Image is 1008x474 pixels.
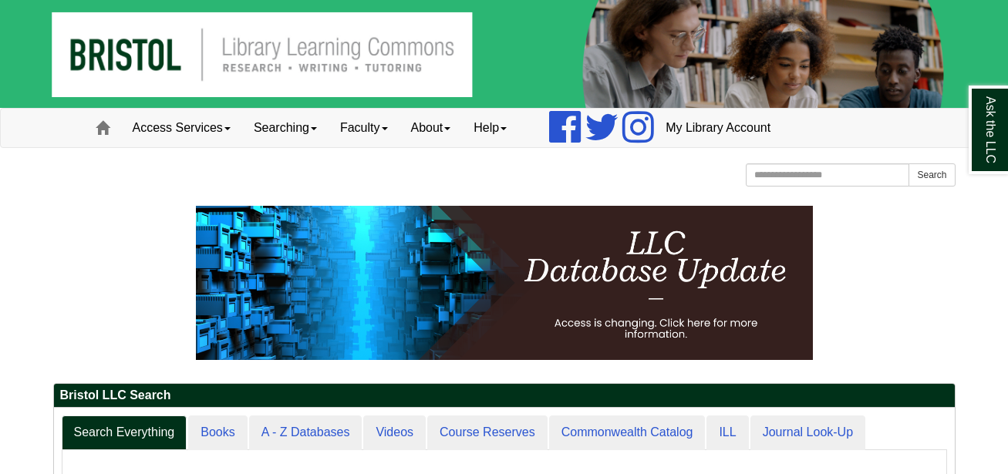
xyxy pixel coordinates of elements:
[909,163,955,187] button: Search
[462,109,518,147] a: Help
[549,415,706,450] a: Commonwealth Catalog
[196,206,813,360] img: HTML tutorial
[750,415,865,450] a: Journal Look-Up
[242,109,329,147] a: Searching
[249,415,362,450] a: A - Z Databases
[54,384,955,408] h2: Bristol LLC Search
[62,415,187,450] a: Search Everything
[121,109,242,147] a: Access Services
[363,415,426,450] a: Videos
[654,109,782,147] a: My Library Account
[706,415,748,450] a: ILL
[427,415,548,450] a: Course Reserves
[188,415,247,450] a: Books
[399,109,463,147] a: About
[329,109,399,147] a: Faculty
